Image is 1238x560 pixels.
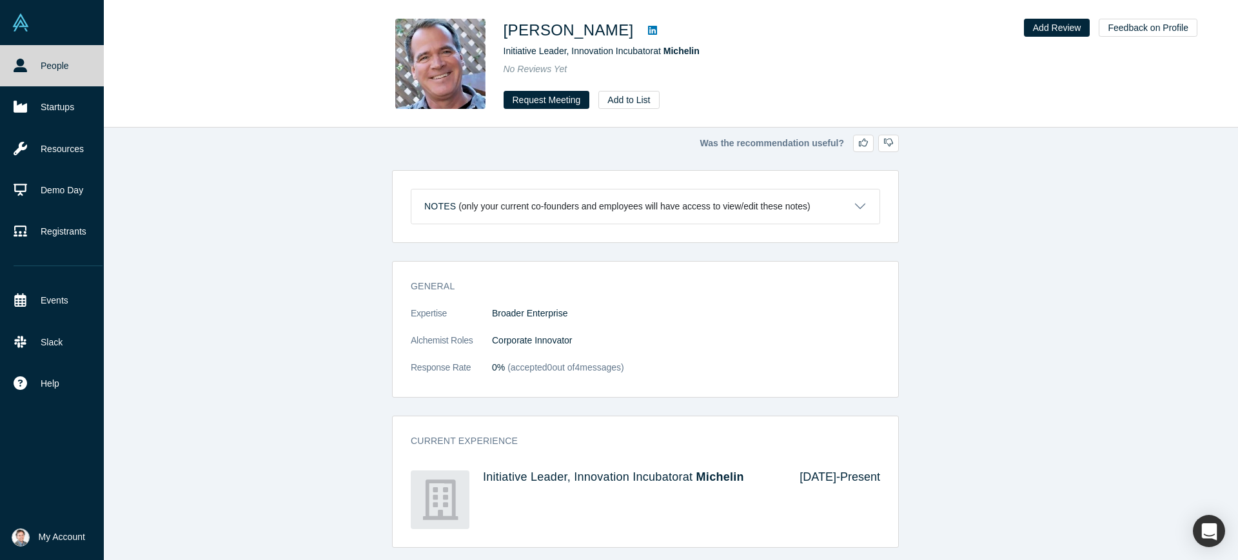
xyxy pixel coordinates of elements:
button: Request Meeting [504,91,590,109]
span: Broader Enterprise [492,308,568,318]
img: Alchemist Vault Logo [12,14,30,32]
div: Was the recommendation useful? [392,135,899,152]
button: My Account [12,528,85,546]
h3: General [411,280,862,293]
dt: Response Rate [411,361,492,388]
h1: [PERSON_NAME] [504,19,634,42]
a: Michelin [663,46,700,56]
span: Initiative Leader, Innovation Incubator at [504,46,700,56]
a: Michelin [696,470,744,483]
button: Add to List [598,91,659,109]
button: Feedback on Profile [1099,19,1197,37]
span: Help [41,377,59,391]
img: Kevin Doyle's Profile Image [395,19,486,109]
p: (only your current co-founders and employees will have access to view/edit these notes) [458,201,811,212]
img: Michelin's Logo [411,470,469,529]
h3: Current Experience [411,434,862,448]
span: My Account [39,530,85,544]
h3: Notes [424,200,456,213]
dd: Corporate Innovator [492,334,880,347]
button: Notes (only your current co-founders and employees will have access to view/edit these notes) [411,189,879,224]
span: 0% [492,362,505,372]
span: (accepted 0 out of 4 messages) [505,362,624,372]
button: Add Review [1024,19,1090,37]
dt: Alchemist Roles [411,334,492,361]
span: No Reviews Yet [504,64,567,74]
div: [DATE] - Present [781,470,880,529]
h4: Initiative Leader, Innovation Incubator at [483,470,781,485]
dt: Expertise [411,307,492,334]
img: Andres Valdivieso's Account [12,528,30,546]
